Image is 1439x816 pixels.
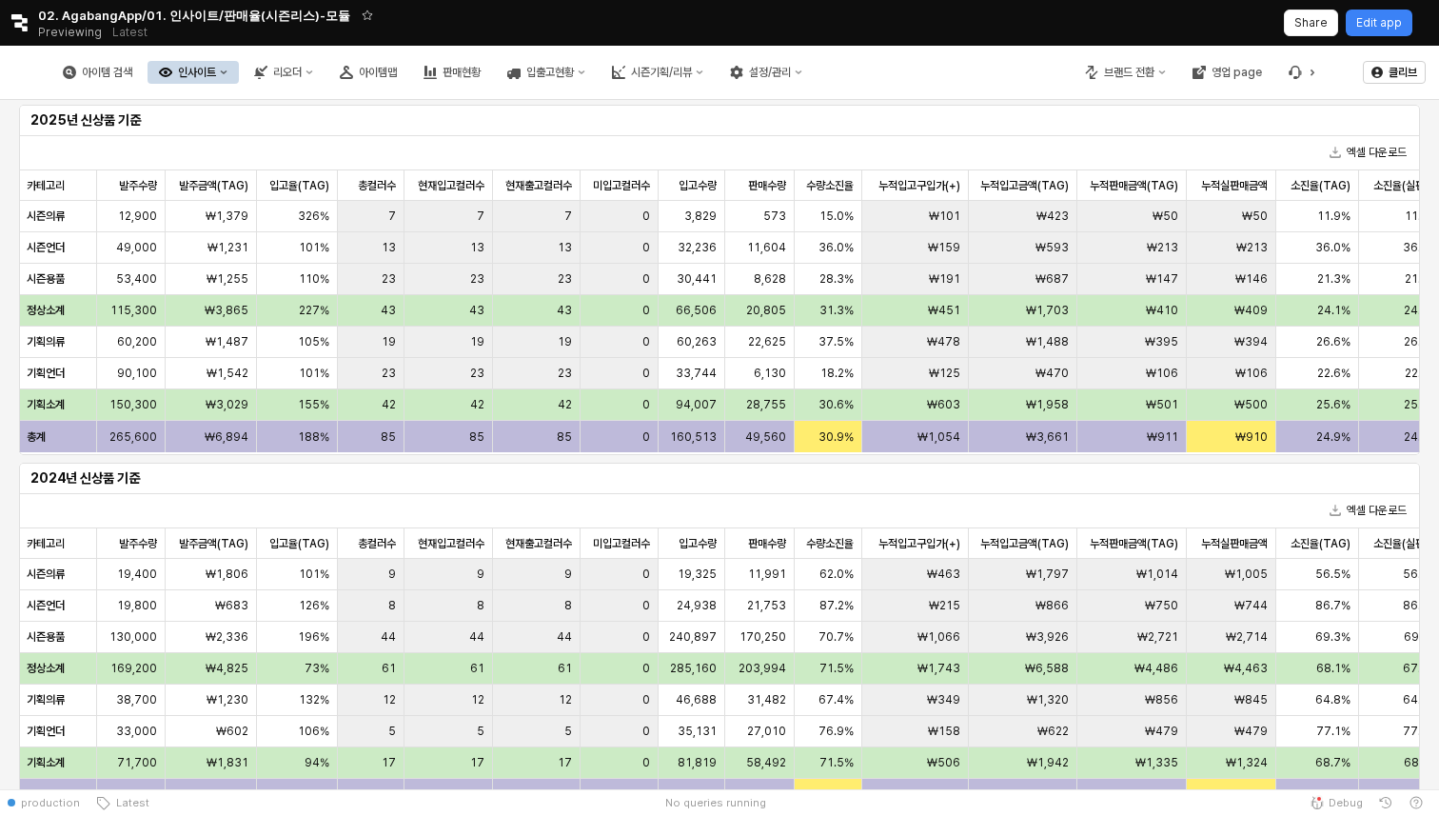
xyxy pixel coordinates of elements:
span: 판매수량 [748,178,786,193]
span: ₩1,542 [207,366,248,381]
span: ₩2,336 [206,629,248,645]
span: ₩147 [1146,271,1178,287]
span: ₩2,714 [1226,629,1268,645]
div: 브랜드 전환 [1074,61,1177,84]
div: 리오더 [273,66,302,79]
div: 인사이트 [178,66,216,79]
span: ₩1,488 [1026,334,1069,349]
span: ₩3,029 [206,397,248,412]
span: 36.0% [818,240,854,255]
span: 입고수량 [679,178,717,193]
span: 0 [642,567,650,582]
span: 미입고컬러수 [593,536,650,551]
span: Debug [1329,795,1363,810]
span: 19 [558,334,572,349]
span: ₩463 [927,567,960,582]
span: 49,000 [116,240,157,255]
span: ₩1,487 [206,334,248,349]
span: ₩4,825 [206,661,248,676]
button: Latest [88,789,157,816]
span: 155% [298,397,329,412]
span: 13 [470,240,484,255]
span: 0 [642,303,650,318]
span: 53,400 [116,271,157,287]
span: 87.2% [819,598,854,613]
span: ₩159 [928,240,960,255]
span: 0 [642,661,650,676]
span: 미입고컬러수 [593,178,650,193]
span: 19 [382,334,396,349]
span: 70.7% [818,629,854,645]
span: ₩1,255 [207,271,248,287]
span: 19,400 [117,567,157,582]
span: 188% [298,429,329,445]
span: 입고수량 [679,536,717,551]
span: 28,755 [746,397,786,412]
div: 판매현황 [412,61,492,84]
span: 26.5% [1404,334,1438,349]
span: ₩409 [1234,303,1268,318]
span: ₩1,703 [1026,303,1069,318]
span: 43 [469,303,484,318]
span: 0 [642,692,650,707]
span: 203,994 [739,661,786,676]
span: ₩478 [927,334,960,349]
span: ₩394 [1234,334,1268,349]
span: 소진율(TAG) [1291,536,1350,551]
span: 9 [388,567,396,582]
div: 시즌기획/리뷰 [631,66,692,79]
span: 0 [642,209,650,224]
span: 0 [642,366,650,381]
strong: 기획소계 [27,398,65,411]
span: 43 [557,303,572,318]
span: 12 [559,692,572,707]
span: 15.0% [819,209,854,224]
span: 56.5% [1315,567,1350,582]
span: 101% [299,366,329,381]
span: 카테고리 [27,178,65,193]
span: 61 [470,661,484,676]
span: 42 [382,397,396,412]
span: ₩451 [928,303,960,318]
span: 소진율(TAG) [1291,178,1350,193]
span: ₩470 [1035,366,1069,381]
span: ₩215 [929,598,960,613]
span: 126% [299,598,329,613]
span: ₩1,005 [1225,567,1268,582]
span: 0 [642,240,650,255]
span: 69.3% [1315,629,1350,645]
strong: 시즌언더 [27,599,65,612]
span: 9 [477,567,484,582]
span: 160,513 [670,429,717,445]
span: 22.6% [1317,366,1350,381]
span: 0 [642,271,650,287]
button: Debug [1302,789,1370,816]
button: 인사이트 [148,61,239,84]
span: 33,744 [676,366,717,381]
span: ₩3,865 [205,303,248,318]
span: ₩687 [1035,271,1069,287]
span: ₩6,588 [1025,661,1069,676]
span: 46,688 [676,692,717,707]
span: 누적입고금액(TAG) [980,536,1069,551]
div: 리오더 [243,61,325,84]
span: ₩1,958 [1026,397,1069,412]
span: ₩866 [1035,598,1069,613]
div: 아이템맵 [359,66,397,79]
span: 44 [381,629,396,645]
span: 12 [383,692,396,707]
span: 수량소진율 [806,178,854,193]
span: ₩1,230 [207,692,248,707]
span: 현재출고컬러수 [505,178,572,193]
button: History [1370,789,1401,816]
span: 90,100 [117,366,157,381]
span: ₩603 [927,397,960,412]
span: 23 [382,271,396,287]
span: 누적입고금액(TAG) [980,178,1069,193]
span: 68.1% [1316,661,1350,676]
span: 56.0% [1403,567,1438,582]
span: 24,938 [677,598,717,613]
p: Edit app [1356,15,1402,30]
p: 클리브 [1389,65,1417,80]
span: 9 [564,567,572,582]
